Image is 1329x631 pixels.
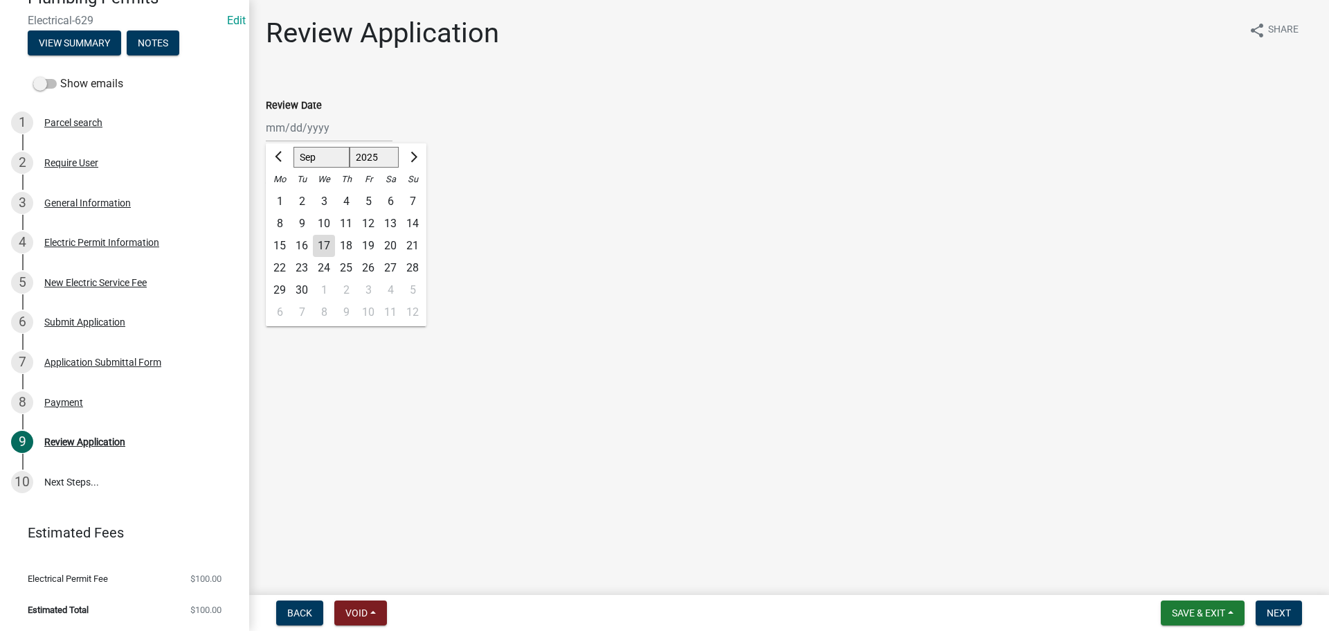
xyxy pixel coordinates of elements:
[291,279,313,301] div: Tuesday, September 30, 2025
[44,437,125,447] div: Review Application
[269,235,291,257] div: Monday, September 15, 2025
[357,190,379,213] div: Friday, September 5, 2025
[127,30,179,55] button: Notes
[335,168,357,190] div: Th
[313,257,335,279] div: Wednesday, September 24, 2025
[401,235,424,257] div: Sunday, September 21, 2025
[44,398,83,407] div: Payment
[291,301,313,323] div: 7
[291,301,313,323] div: Tuesday, October 7, 2025
[313,301,335,323] div: Wednesday, October 8, 2025
[11,311,33,333] div: 6
[357,190,379,213] div: 5
[291,279,313,301] div: 30
[276,601,323,625] button: Back
[404,146,421,168] button: Next month
[1267,607,1291,619] span: Next
[269,213,291,235] div: 8
[28,30,121,55] button: View Summary
[379,301,401,323] div: 11
[401,213,424,235] div: Sunday, September 14, 2025
[401,213,424,235] div: 14
[379,235,401,257] div: Saturday, September 20, 2025
[345,607,368,619] span: Void
[1238,17,1310,44] button: shareShare
[269,235,291,257] div: 15
[313,279,335,301] div: Wednesday, October 1, 2025
[357,279,379,301] div: 3
[1172,607,1225,619] span: Save & Exit
[357,257,379,279] div: Friday, September 26, 2025
[401,168,424,190] div: Su
[271,146,288,168] button: Previous month
[313,257,335,279] div: 24
[28,605,89,614] span: Estimated Total
[11,391,33,414] div: 8
[269,301,291,323] div: Monday, October 6, 2025
[357,213,379,235] div: 12
[291,235,313,257] div: Tuesday, September 16, 2025
[335,213,357,235] div: Thursday, September 11, 2025
[335,257,357,279] div: 25
[28,14,221,27] span: Electrical-629
[401,235,424,257] div: 21
[401,301,424,323] div: Sunday, October 12, 2025
[335,301,357,323] div: Thursday, October 9, 2025
[269,301,291,323] div: 6
[287,607,312,619] span: Back
[291,213,313,235] div: 9
[291,190,313,213] div: 2
[313,301,335,323] div: 8
[291,257,313,279] div: 23
[11,272,33,294] div: 5
[401,279,424,301] div: Sunday, October 5, 2025
[313,213,335,235] div: 10
[401,257,424,279] div: 28
[33,75,123,92] label: Show emails
[269,168,291,190] div: Mo
[44,238,159,247] div: Electric Permit Information
[11,192,33,214] div: 3
[357,279,379,301] div: Friday, October 3, 2025
[11,152,33,174] div: 2
[291,235,313,257] div: 16
[313,235,335,257] div: 17
[357,301,379,323] div: 10
[379,213,401,235] div: Saturday, September 13, 2025
[293,147,350,168] select: Select month
[291,190,313,213] div: Tuesday, September 2, 2025
[379,257,401,279] div: 27
[334,601,387,625] button: Void
[269,213,291,235] div: Monday, September 8, 2025
[1161,601,1245,625] button: Save & Exit
[335,279,357,301] div: Thursday, October 2, 2025
[357,257,379,279] div: 26
[269,190,291,213] div: Monday, September 1, 2025
[335,190,357,213] div: Thursday, September 4, 2025
[269,279,291,301] div: Monday, September 29, 2025
[1268,22,1299,39] span: Share
[357,235,379,257] div: Friday, September 19, 2025
[379,190,401,213] div: 6
[379,257,401,279] div: Saturday, September 27, 2025
[291,168,313,190] div: Tu
[1249,22,1265,39] i: share
[127,38,179,49] wm-modal-confirm: Notes
[357,213,379,235] div: Friday, September 12, 2025
[291,257,313,279] div: Tuesday, September 23, 2025
[44,118,102,127] div: Parcel search
[291,213,313,235] div: Tuesday, September 9, 2025
[379,213,401,235] div: 13
[335,301,357,323] div: 9
[44,317,125,327] div: Submit Application
[335,213,357,235] div: 11
[313,213,335,235] div: Wednesday, September 10, 2025
[269,257,291,279] div: Monday, September 22, 2025
[401,190,424,213] div: Sunday, September 7, 2025
[379,235,401,257] div: 20
[44,158,98,168] div: Require User
[357,301,379,323] div: Friday, October 10, 2025
[11,112,33,134] div: 1
[11,231,33,254] div: 4
[190,605,221,614] span: $100.00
